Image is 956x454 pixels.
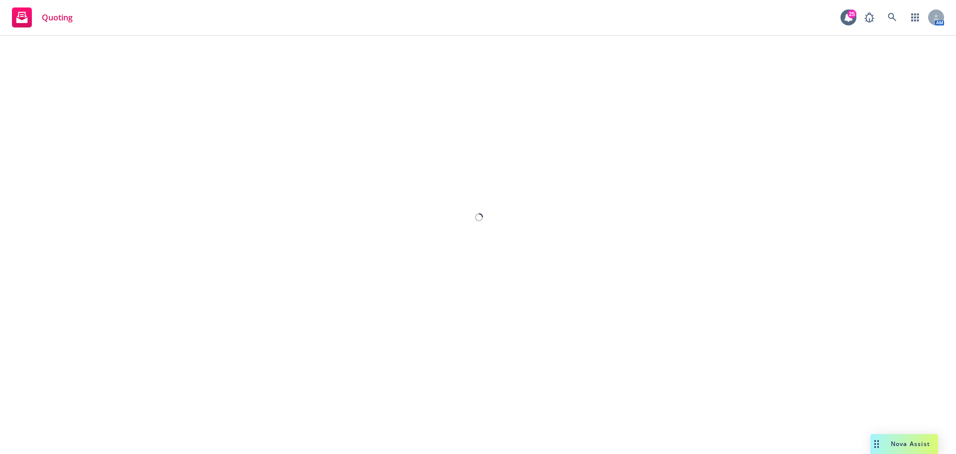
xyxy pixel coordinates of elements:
a: Switch app [905,7,925,27]
div: 25 [847,9,856,18]
span: Quoting [42,13,73,21]
a: Report a Bug [859,7,879,27]
button: Nova Assist [870,434,938,454]
a: Search [882,7,902,27]
span: Nova Assist [891,440,930,448]
div: Drag to move [870,434,883,454]
a: Quoting [8,3,77,31]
